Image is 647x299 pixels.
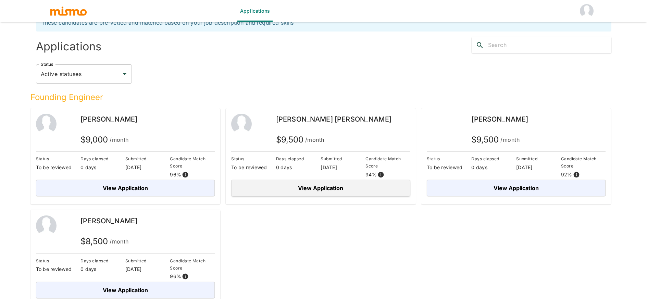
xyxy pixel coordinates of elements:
img: logo [50,6,87,16]
p: Days elapsed [471,155,516,162]
p: [DATE] [125,164,170,171]
h5: $ 9,500 [276,134,324,145]
p: Status [427,155,472,162]
p: Candidate Match Score [365,155,410,170]
span: [PERSON_NAME] [80,115,137,123]
img: 2Q== [36,215,57,236]
p: Candidate Match Score [170,257,215,272]
h5: $ 9,000 [80,134,129,145]
p: 96 % [170,273,181,280]
h4: Applications [36,40,321,53]
p: 0 days [471,164,516,171]
p: To be reviewed [36,266,81,273]
span: /month [110,135,129,145]
button: View Application [427,180,606,196]
span: /month [110,237,129,246]
p: 0 days [80,266,125,273]
svg: View resume score details [377,171,384,178]
p: [DATE] [516,164,561,171]
p: 92 % [561,171,572,178]
button: View Application [36,282,215,298]
p: Days elapsed [80,257,125,264]
img: 2Q== [231,114,252,134]
p: 94 % [365,171,377,178]
svg: View resume score details [182,171,189,178]
p: Days elapsed [276,155,321,162]
label: Status [41,61,53,67]
p: Status [231,155,276,162]
p: Submitted [321,155,365,162]
p: Status [36,257,81,264]
p: 0 days [276,164,321,171]
p: 96 % [170,171,181,178]
img: Vali health HM [580,4,594,18]
h5: $ 8,500 [80,236,129,247]
button: search [472,37,488,53]
img: y3ggi1xwgajc2k44g356rgtcze70 [427,114,447,134]
span: [PERSON_NAME] [471,115,528,123]
p: Status [36,155,81,162]
button: View Application [36,180,215,196]
svg: View resume score details [182,273,189,280]
p: To be reviewed [427,164,472,171]
span: [PERSON_NAME] [PERSON_NAME] [276,115,391,123]
h5: $ 9,500 [471,134,520,145]
p: [DATE] [125,266,170,273]
img: 2Q== [36,114,57,134]
p: [DATE] [321,164,365,171]
p: 0 days [80,164,125,171]
span: [PERSON_NAME] [80,217,137,225]
p: Candidate Match Score [561,155,606,170]
p: Submitted [125,155,170,162]
span: /month [500,135,520,145]
p: To be reviewed [36,164,81,171]
h5: Founding Engineer [30,92,611,103]
p: Days elapsed [80,155,125,162]
button: Open [120,69,129,79]
p: Candidate Match Score [170,155,215,170]
svg: View resume score details [573,171,580,178]
p: Submitted [516,155,561,162]
span: These candidates are pre-vetted and matched based on your job description and required skills [41,19,294,26]
span: /month [305,135,324,145]
input: Search [488,40,611,51]
p: To be reviewed [231,164,276,171]
p: Submitted [125,257,170,264]
button: View Application [231,180,410,196]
